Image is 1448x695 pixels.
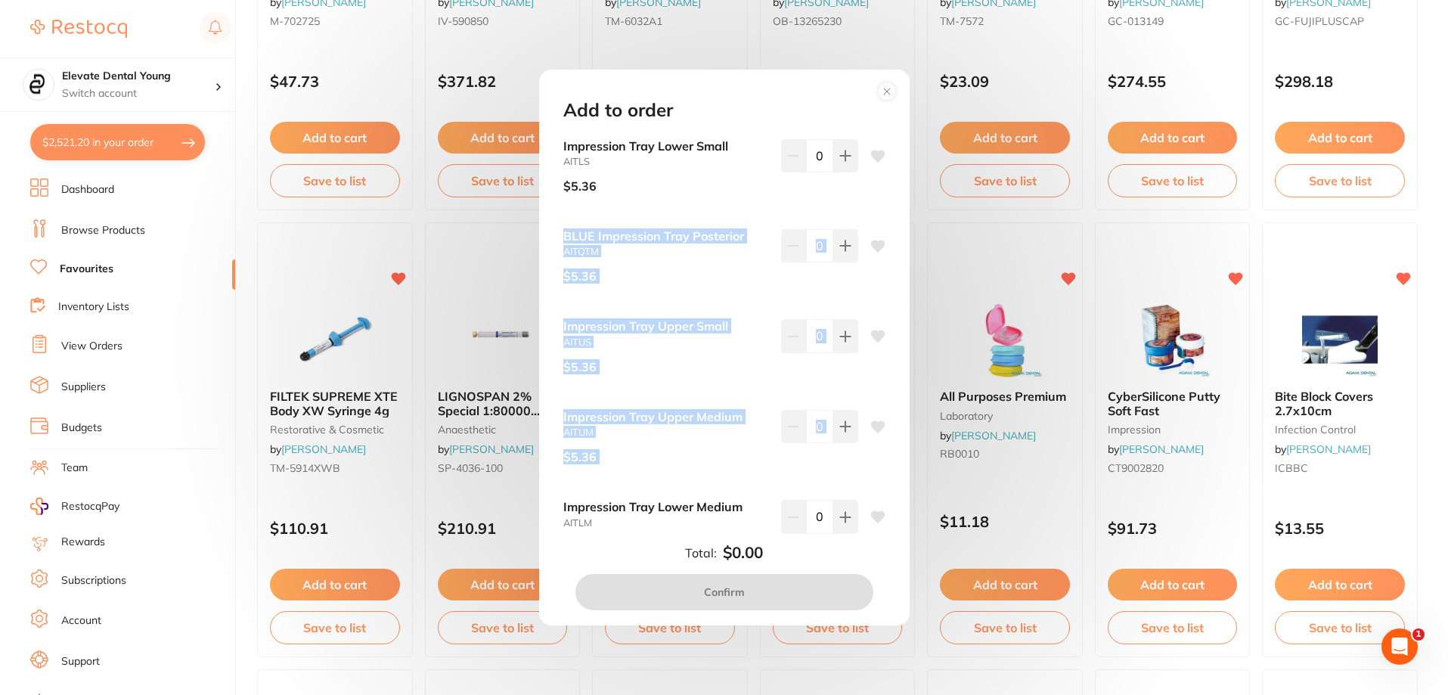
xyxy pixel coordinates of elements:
span: 1 [1412,628,1425,641]
b: Impression Tray Lower Small [563,139,769,153]
p: $5.36 [563,269,597,283]
b: $0.00 [723,544,763,562]
h2: Add to order [563,100,673,121]
b: Impression Tray Lower Medium [563,500,769,513]
b: Impression Tray Upper Small [563,319,769,333]
b: BLUE Impression Tray Posterior [563,229,769,243]
iframe: Intercom live chat [1381,628,1418,665]
p: $5.36 [563,360,597,374]
small: AITUS [563,337,769,348]
b: Impression Tray Upper Medium [563,410,769,424]
p: $5.36 [563,450,597,464]
small: AITQTM [563,246,769,257]
p: $5.36 [563,179,597,193]
small: AITUM [563,427,769,438]
small: AITLM [563,517,769,529]
button: Confirm [575,574,873,610]
small: AITLS [563,156,769,167]
label: Total: [685,546,717,560]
